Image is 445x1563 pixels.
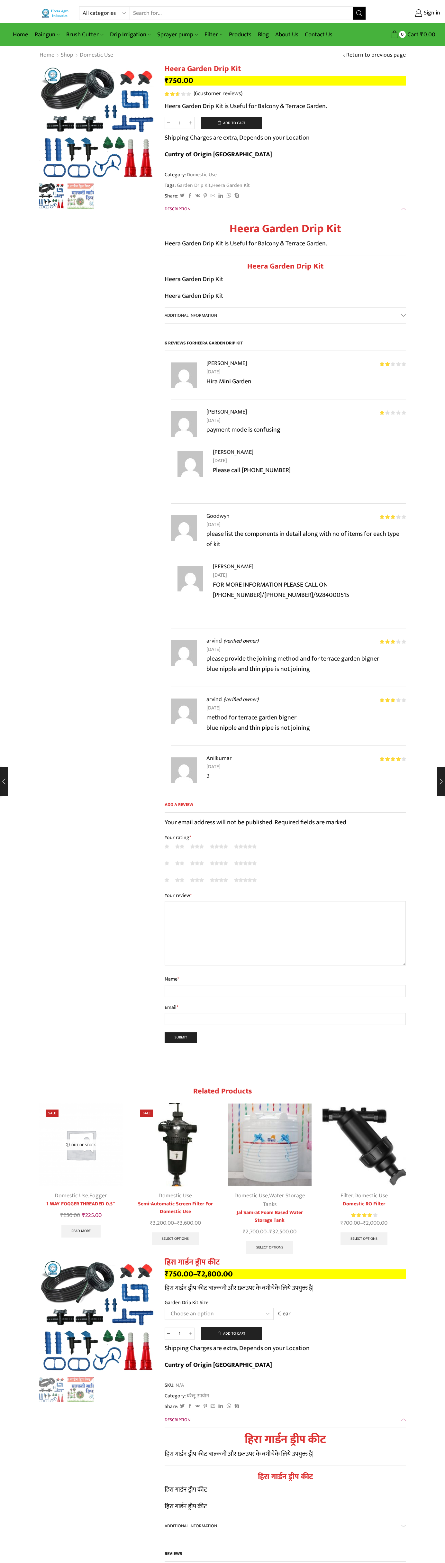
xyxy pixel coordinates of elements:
a: Domestic RO Filter [322,1200,406,1208]
img: Y-Type-Filter [322,1103,406,1187]
h2: 6 reviews for [165,340,406,351]
img: Heera Garden Drip Kit [39,64,155,181]
a: Additional information [165,308,406,323]
strong: arvind [206,695,222,704]
a: Filter [201,27,226,42]
span: Sign in [422,9,440,17]
p: please list the components in detail along with no of items for each type of kit [206,529,406,549]
span: Category: [165,171,217,178]
input: Product quantity [172,1328,187,1340]
a: Domestic Use [234,1191,268,1201]
a: Description [165,1412,406,1428]
h2: Reviews [165,1550,406,1562]
bdi: 0.00 [420,30,435,40]
a: 3 of 5 stars [190,843,204,850]
a: Sprayer pump [154,27,201,42]
span: Cart [406,30,419,39]
div: 1 / 5 [35,1100,127,1241]
div: , [228,1192,312,1209]
img: Jal Samrat Foam Based Water Storage Tank [228,1103,312,1187]
time: [DATE] [206,368,406,376]
label: Garden Drip Kit Size [165,1299,208,1306]
bdi: 2,800.00 [197,1267,233,1281]
a: Brush Cutter [63,27,106,42]
p: – [165,1269,406,1279]
span: 0 [399,31,406,38]
a: 0 Cart ₹0.00 [372,29,435,41]
a: Filter [341,1191,353,1201]
a: 1 of 5 stars [165,860,169,867]
span: 6 [195,89,198,98]
span: ₹ [363,1218,366,1228]
p: Shipping Charges are extra, Depends on your Location [165,133,310,143]
span: Sale [140,1110,153,1117]
a: Water Storage Tanks [263,1191,305,1209]
bdi: 3,200.00 [150,1218,174,1228]
strong: arvind [206,636,222,645]
div: Rated 3 out of 5 [380,515,406,519]
span: N/A [175,1382,184,1389]
div: Rated 3 out of 5 [380,639,406,644]
a: घरेलू उपयोग [186,1392,209,1400]
a: Select options for “Semi-Automatic Screen Filter For Domestic Use” [152,1232,199,1245]
a: Description [165,201,406,217]
span: 6 [165,92,192,96]
img: Heera Garden Drip Kit [39,1258,155,1375]
li: 1 / 2 [38,183,64,209]
strong: Heera Garden Drip Kit [247,260,323,273]
a: Domestic Use [159,1191,192,1201]
div: 4 / 5 [319,1100,410,1249]
bdi: 750.00 [165,1267,193,1281]
p: हिरा गार्डन ड्रीप कीट बाल्कनी और छतउपर के बगीचेके लिये उपयुक्त है| [165,1283,406,1293]
span: Description [165,1416,190,1423]
div: 2 / 5 [130,1100,221,1249]
nav: Breadcrumb [39,51,114,59]
b: Cuntry of Origin [GEOGRAPHIC_DATA] [165,149,272,160]
a: Garden Drip Kit [176,182,211,189]
p: Heera Garden Drip Kit is Useful for Balcony & Terrace Garden. [165,101,406,111]
button: Search button [353,7,366,20]
span: ₹ [60,1211,63,1220]
p: payment mode is confusing [206,425,406,435]
a: Contact Us [302,27,336,42]
time: [DATE] [213,457,406,465]
p: Heera Garden Drip Kit [165,291,406,301]
p: हिरा गार्डन ड्रीप कीट [165,1485,406,1495]
a: Shop [60,51,74,59]
label: Your rating [165,834,406,841]
em: (verified owner) [222,695,259,704]
span: ₹ [177,1218,180,1228]
img: Placeholder [39,1103,123,1187]
a: 4 of 5 stars [210,860,228,867]
span: ₹ [341,1218,343,1228]
p: FOR MORE INFORMATION PLEASE CALL ON [PHONE_NUMBER]/[PHONE_NUMBER]/9284000515 [213,580,406,600]
span: Additional information [165,312,217,319]
a: Fogger [89,1191,107,1201]
h1: Heera Garden Drip Kit [165,64,406,74]
a: 4 of 5 stars [210,876,228,883]
a: 1 of 5 stars [165,876,169,883]
strong: [PERSON_NAME] [213,447,253,457]
img: Heera Garden Drip Kit [38,1377,64,1403]
bdi: 700.00 [341,1218,360,1228]
button: Add to cart [201,117,262,130]
span: ₹ [243,1227,246,1237]
span: ₹ [165,1267,169,1281]
p: Heera Garden Drip Kit [165,274,406,284]
span: Additional information [165,1522,217,1530]
span: ₹ [269,1227,272,1237]
strong: [PERSON_NAME] [206,359,247,368]
label: Name [165,975,406,983]
a: 4 of 5 stars [210,843,228,850]
a: (6customer reviews) [194,90,242,98]
a: Domestic Use [354,1191,388,1201]
bdi: 2,000.00 [363,1218,387,1228]
span: Your email address will not be published. Required fields are marked [165,817,346,828]
a: Home [39,51,55,59]
time: [DATE] [206,763,406,771]
p: हिरा गार्डन ड्रीप कीट [165,1501,406,1512]
div: , [39,1192,123,1200]
h1: हिरा गार्डन ड्रीप कीट [165,1258,406,1267]
a: 3 of 5 stars [190,860,204,867]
